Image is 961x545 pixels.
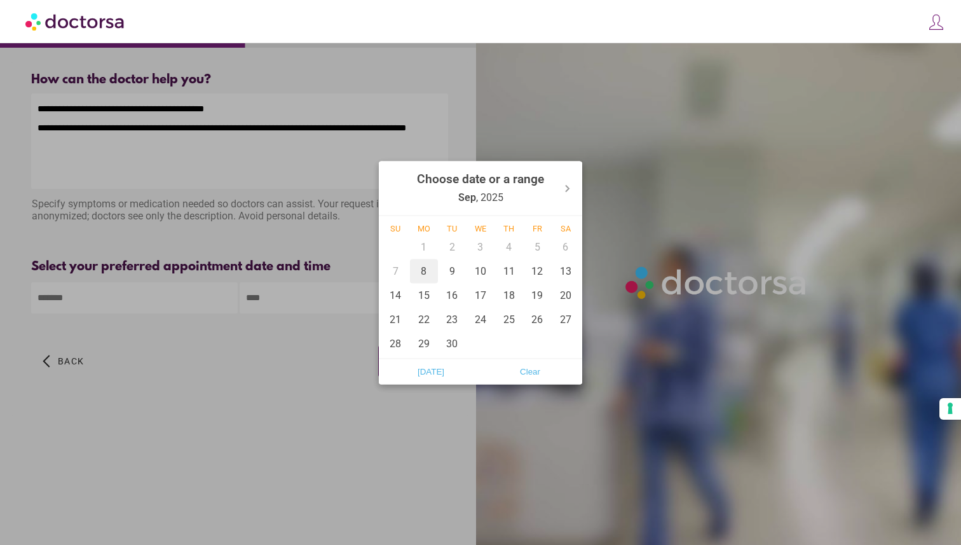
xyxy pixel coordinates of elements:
strong: Sep [458,191,476,203]
div: 18 [494,283,523,307]
div: 3 [467,235,495,259]
img: Doctorsa.com [25,7,126,36]
div: Su [381,223,410,233]
div: Tu [438,223,467,233]
div: 4 [494,235,523,259]
div: 13 [551,259,580,283]
div: 5 [523,235,552,259]
div: Th [494,223,523,233]
button: Clear [480,361,580,382]
div: 1 [410,235,439,259]
div: 2 [438,235,467,259]
span: [DATE] [385,362,477,381]
div: 26 [523,307,552,331]
button: [DATE] [381,361,480,382]
span: Clear [484,362,576,381]
div: 25 [494,307,523,331]
div: 10 [467,259,495,283]
div: 28 [381,331,410,355]
div: 7 [381,259,410,283]
div: 8 [410,259,439,283]
div: 6 [551,235,580,259]
div: 11 [494,259,523,283]
div: , 2025 [417,163,544,212]
div: 22 [410,307,439,331]
div: 16 [438,283,467,307]
div: 9 [438,259,467,283]
div: 23 [438,307,467,331]
div: 24 [467,307,495,331]
div: 30 [438,331,467,355]
div: We [467,223,495,233]
div: 20 [551,283,580,307]
img: icons8-customer-100.png [927,13,945,31]
button: Your consent preferences for tracking technologies [939,398,961,420]
div: Mo [410,223,439,233]
div: 27 [551,307,580,331]
div: 29 [410,331,439,355]
div: 19 [523,283,552,307]
div: 15 [410,283,439,307]
div: 12 [523,259,552,283]
strong: Choose date or a range [417,171,544,186]
div: 21 [381,307,410,331]
div: 14 [381,283,410,307]
div: Sa [551,223,580,233]
div: 17 [467,283,495,307]
div: Fr [523,223,552,233]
